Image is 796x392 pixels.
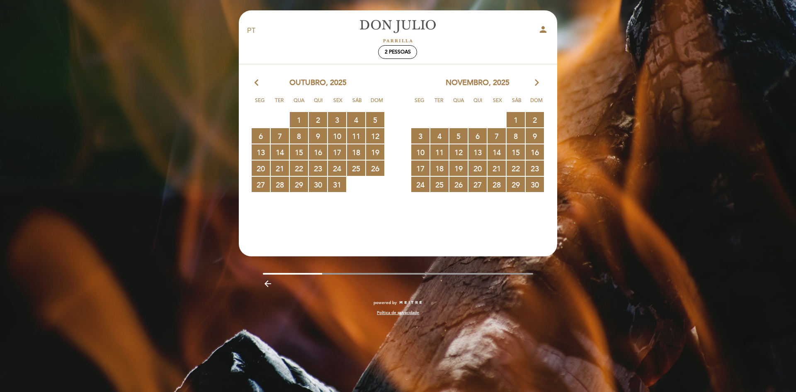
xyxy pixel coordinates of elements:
span: 27 [468,177,487,192]
span: 30 [526,177,544,192]
span: novembro, 2025 [446,78,510,88]
span: 2 [526,112,544,127]
span: 15 [290,144,308,160]
span: 20 [252,161,270,176]
span: 17 [328,144,346,160]
span: 25 [430,177,449,192]
span: Ter [271,96,288,112]
span: powered by [374,300,397,306]
span: 12 [366,128,384,144]
a: [PERSON_NAME] [346,19,449,42]
span: 26 [366,161,384,176]
span: 19 [449,161,468,176]
span: 2 [309,112,327,127]
span: Sáb [349,96,366,112]
span: 29 [507,177,525,192]
span: 11 [347,128,365,144]
span: Sex [330,96,346,112]
span: Seg [411,96,428,112]
img: MEITRE [399,301,422,305]
span: 6 [468,128,487,144]
span: 27 [252,177,270,192]
span: 22 [507,161,525,176]
span: 23 [526,161,544,176]
span: Sáb [509,96,525,112]
span: 22 [290,161,308,176]
span: 18 [347,144,365,160]
span: Dom [369,96,385,112]
span: 1 [507,112,525,127]
span: 10 [411,144,430,160]
span: 28 [488,177,506,192]
span: 15 [507,144,525,160]
i: arrow_forward_ios [533,78,541,88]
span: 4 [430,128,449,144]
span: 21 [488,161,506,176]
span: 16 [309,144,327,160]
i: person [538,24,548,34]
span: 8 [290,128,308,144]
i: arrow_backward [263,279,273,289]
span: Dom [528,96,545,112]
span: 7 [271,128,289,144]
span: 13 [468,144,487,160]
span: 26 [449,177,468,192]
span: 9 [526,128,544,144]
span: 8 [507,128,525,144]
span: 30 [309,177,327,192]
span: 16 [526,144,544,160]
span: Qui [310,96,327,112]
span: 11 [430,144,449,160]
span: 14 [488,144,506,160]
span: 29 [290,177,308,192]
a: powered by [374,300,422,306]
span: 21 [271,161,289,176]
span: 1 [290,112,308,127]
span: 7 [488,128,506,144]
span: 23 [309,161,327,176]
span: Ter [431,96,447,112]
span: 5 [449,128,468,144]
span: outubro, 2025 [289,78,347,88]
span: 10 [328,128,346,144]
span: 20 [468,161,487,176]
span: 6 [252,128,270,144]
span: 14 [271,144,289,160]
span: Sex [489,96,506,112]
span: 19 [366,144,384,160]
span: Seg [252,96,268,112]
span: 24 [328,161,346,176]
span: Qua [450,96,467,112]
span: 24 [411,177,430,192]
span: 28 [271,177,289,192]
i: arrow_back_ios [255,78,262,88]
span: 3 [328,112,346,127]
span: 13 [252,144,270,160]
span: 5 [366,112,384,127]
span: 2 pessoas [385,49,411,55]
button: person [538,24,548,37]
span: 25 [347,161,365,176]
span: 31 [328,177,346,192]
span: 4 [347,112,365,127]
span: Qui [470,96,486,112]
span: Qua [291,96,307,112]
span: 3 [411,128,430,144]
span: 17 [411,161,430,176]
a: Política de privacidade [377,310,419,316]
span: 18 [430,161,449,176]
span: 12 [449,144,468,160]
span: 9 [309,128,327,144]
